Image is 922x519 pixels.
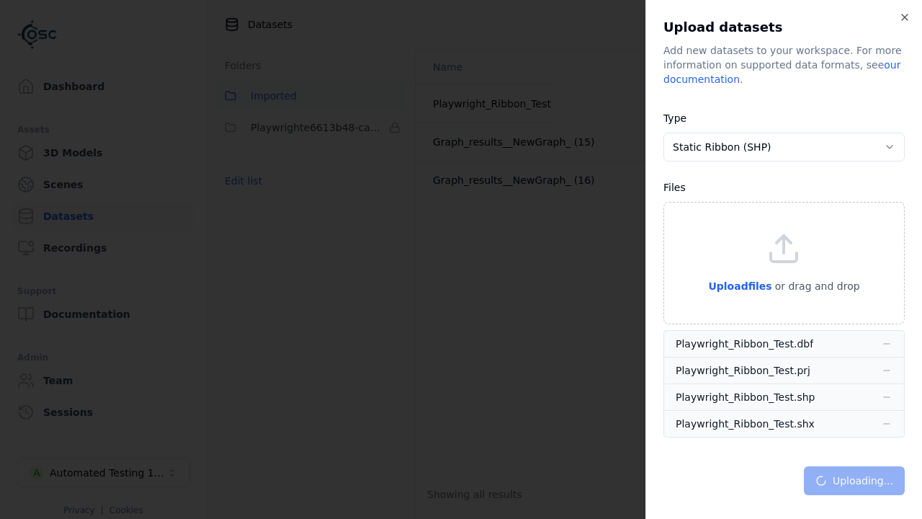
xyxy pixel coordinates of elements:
[676,337,813,351] div: Playwright_Ribbon_Test.dbf
[663,17,905,37] h2: Upload datasets
[663,43,905,86] div: Add new datasets to your workspace. For more information on supported data formats, see .
[663,112,686,124] label: Type
[676,417,815,431] div: Playwright_Ribbon_Test.shx
[676,390,815,404] div: Playwright_Ribbon_Test.shp
[772,278,860,295] p: or drag and drop
[708,280,771,292] span: Upload files
[676,363,810,378] div: Playwright_Ribbon_Test.prj
[663,182,686,193] label: Files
